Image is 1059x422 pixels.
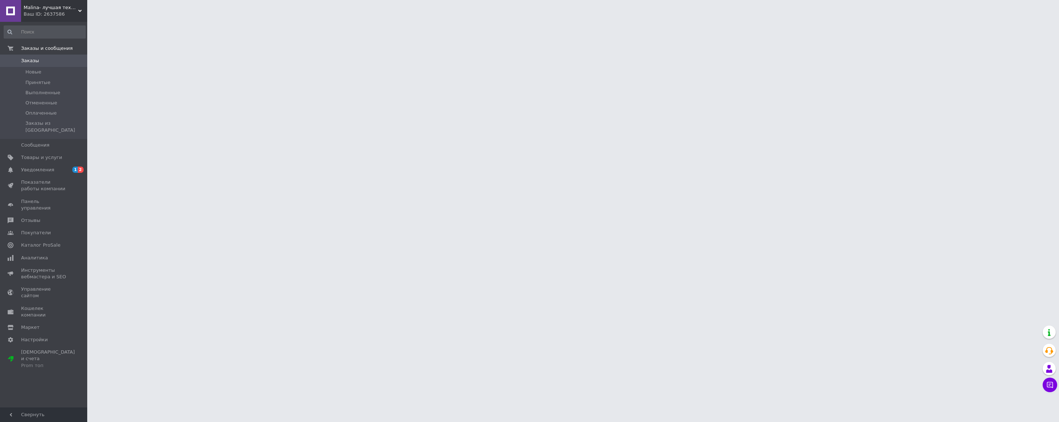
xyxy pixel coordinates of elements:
[21,154,62,161] span: Товары и услуги
[21,142,49,148] span: Сообщения
[21,230,51,236] span: Покупатели
[25,120,85,133] span: Заказы из [GEOGRAPHIC_DATA]
[21,242,60,248] span: Каталог ProSale
[24,4,78,11] span: Malina- лучшая техника в наличии
[21,324,40,331] span: Маркет
[21,349,75,369] span: [DEMOGRAPHIC_DATA] и счета
[21,305,67,318] span: Кошелек компании
[24,11,87,17] div: Ваш ID: 2637586
[21,286,67,299] span: Управление сайтом
[21,167,54,173] span: Уведомления
[21,362,75,369] div: Prom топ
[1043,378,1057,392] button: Чат с покупателем
[4,25,86,39] input: Поиск
[21,217,40,224] span: Отзывы
[21,45,73,52] span: Заказы и сообщения
[21,255,48,261] span: Аналитика
[25,79,51,86] span: Принятые
[25,89,60,96] span: Выполненные
[25,110,57,116] span: Оплаченные
[25,100,57,106] span: Отмененные
[21,267,67,280] span: Инструменты вебмастера и SEO
[78,167,84,173] span: 2
[21,57,39,64] span: Заказы
[21,179,67,192] span: Показатели работы компании
[25,69,41,75] span: Новые
[21,337,48,343] span: Настройки
[72,167,78,173] span: 1
[21,198,67,211] span: Панель управления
